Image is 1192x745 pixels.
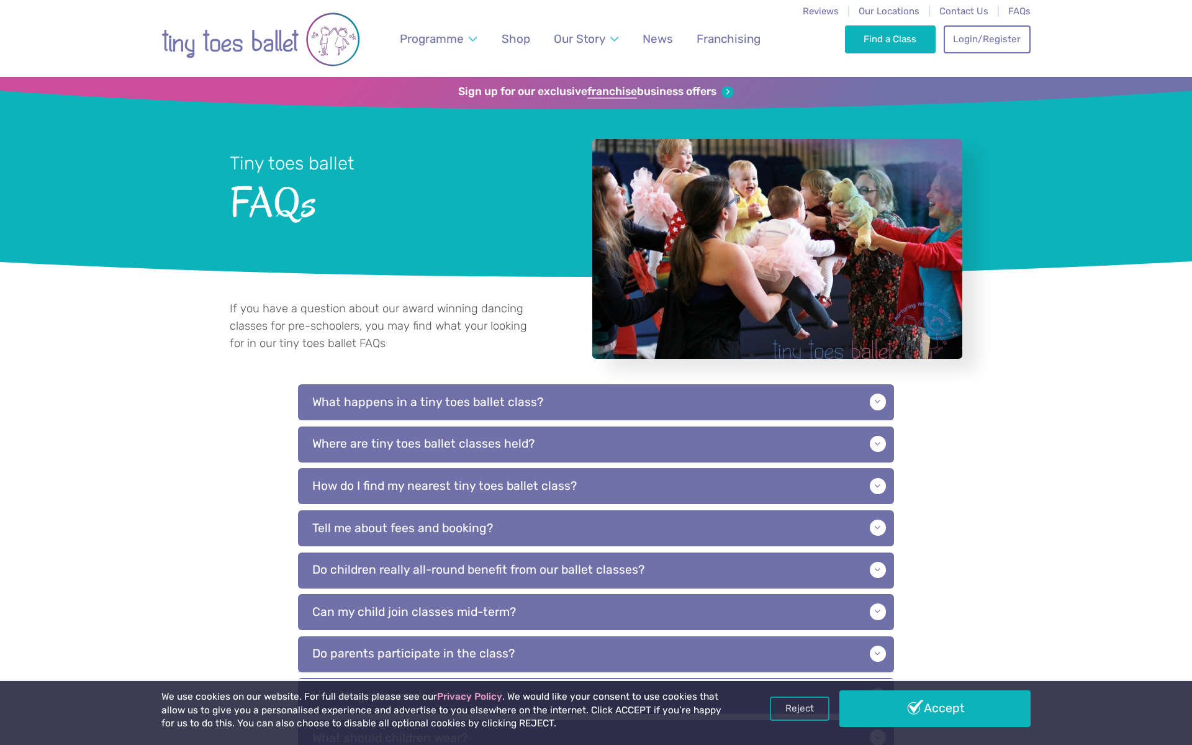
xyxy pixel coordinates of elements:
span: Our Story [554,32,605,46]
a: Contact Us [939,6,988,17]
span: FAQs [230,176,559,226]
p: Tell me about fees and booking? [298,510,894,546]
span: Franchising [697,32,761,46]
a: Privacy Policy [437,691,502,702]
p: If you have a question about our award winning dancing classes for pre-schoolers, you may find wh... [230,300,538,352]
a: Reject [770,697,829,720]
a: Find a Class [845,25,936,53]
a: Sign up for our exclusivefranchisebusiness offers [458,85,733,99]
strong: franchise [587,85,637,99]
small: Tiny toes ballet [230,153,354,174]
p: How do I find my nearest tiny toes ballet class? [298,468,894,504]
p: Do parents participate in the class? [298,636,894,672]
a: News [636,24,679,53]
p: Do children really all-round benefit from our ballet classes? [298,553,894,589]
img: tiny toes ballet [161,8,360,71]
a: Login/Register [944,25,1031,53]
p: Where are tiny toes ballet classes held? [298,427,894,463]
a: Shop [496,24,536,53]
p: Can my child join classes mid-term? [298,594,894,630]
span: Programme [400,32,464,46]
span: News [643,32,673,46]
a: Our Locations [859,6,919,17]
span: Shop [502,32,530,46]
p: How long does each session last? [298,678,894,714]
a: Reviews [803,6,839,17]
a: FAQs [1008,6,1031,17]
a: Our Story [548,24,625,53]
a: Programme [394,24,483,53]
p: We use cookies on our website. For full details please see our . We would like your consent to us... [161,690,726,731]
a: Accept [839,690,1031,726]
p: What happens in a tiny toes ballet class? [298,384,894,420]
a: Franchising [691,24,767,53]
